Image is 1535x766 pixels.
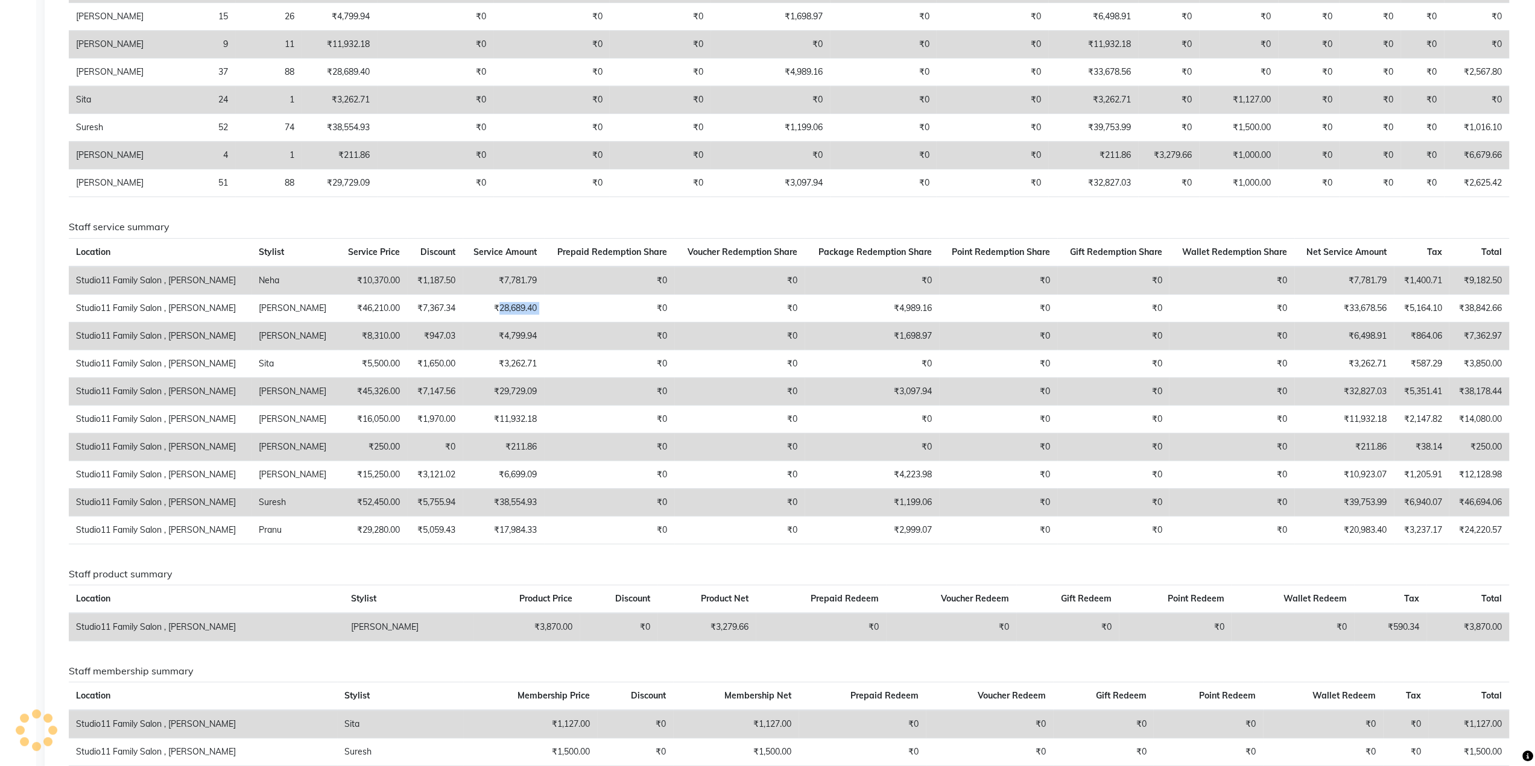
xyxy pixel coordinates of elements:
td: ₹0 [493,169,610,197]
span: Gift Redemption Share [1069,246,1162,257]
td: ₹0 [377,3,493,31]
td: ₹0 [830,58,936,86]
td: ₹0 [939,460,1057,488]
td: ₹0 [936,3,1048,31]
span: Stylist [259,246,284,257]
td: ₹0 [609,31,711,58]
td: ₹0 [544,377,674,405]
td: ₹0 [1138,31,1199,58]
td: ₹8,310.00 [338,322,407,350]
td: ₹32,827.03 [1294,377,1394,405]
td: 1 [235,142,302,169]
td: ₹0 [1339,3,1400,31]
td: ₹0 [939,294,1057,322]
td: ₹3,279.66 [1138,142,1199,169]
td: Sita [252,350,338,377]
td: ₹0 [1169,322,1294,350]
td: ₹3,870.00 [1426,613,1509,641]
td: ₹0 [377,58,493,86]
td: ₹38,554.93 [463,488,544,516]
td: ₹0 [939,377,1057,405]
td: ₹0 [674,266,805,295]
td: ₹3,237.17 [1394,516,1449,544]
td: Studio11 Family Salon , [PERSON_NAME] [69,294,252,322]
span: Voucher Redemption Share [688,246,797,257]
span: Product Net [701,593,749,604]
span: Discount [420,246,455,257]
td: ₹0 [544,433,674,460]
td: ₹1,199.06 [711,114,830,142]
td: ₹29,729.09 [302,169,377,197]
td: ₹0 [1119,613,1231,641]
td: ₹0 [830,86,936,114]
td: ₹46,210.00 [338,294,407,322]
td: ₹0 [1169,294,1294,322]
td: ₹3,870.00 [473,613,580,641]
td: ₹0 [1400,86,1444,114]
td: ₹0 [936,114,1048,142]
td: ₹0 [1278,86,1339,114]
td: ₹0 [1057,488,1169,516]
td: ₹0 [830,3,936,31]
td: ₹0 [1278,142,1339,169]
td: ₹0 [1057,266,1169,295]
td: ₹0 [805,266,938,295]
span: Point Redemption Share [952,246,1050,257]
td: ₹6,679.66 [1444,142,1509,169]
td: ₹0 [939,405,1057,433]
td: Sita [69,86,151,114]
td: Studio11 Family Salon , [PERSON_NAME] [69,405,252,433]
td: [PERSON_NAME] [252,322,338,350]
td: ₹0 [674,433,805,460]
td: ₹3,262.71 [1048,86,1138,114]
td: Suresh [69,114,151,142]
td: ₹0 [1339,114,1400,142]
td: ₹0 [1444,3,1509,31]
td: ₹0 [544,294,674,322]
td: ₹211.86 [302,142,377,169]
td: ₹14,080.00 [1449,405,1509,433]
td: ₹0 [1444,86,1509,114]
h6: Staff membership summary [69,665,1509,677]
td: ₹11,932.18 [1048,31,1138,58]
h6: Staff product summary [69,568,1509,580]
td: ₹0 [1199,3,1278,31]
h6: Staff service summary [69,221,1509,233]
td: ₹0 [1400,31,1444,58]
td: Neha [252,266,338,295]
td: ₹0 [1199,31,1278,58]
td: 11 [235,31,302,58]
td: ₹0 [377,114,493,142]
td: ₹17,984.33 [463,516,544,544]
span: Wallet Redemption Share [1182,246,1287,257]
td: ₹2,999.07 [805,516,938,544]
td: ₹0 [805,350,938,377]
td: ₹46,694.06 [1449,488,1509,516]
td: 88 [235,169,302,197]
td: [PERSON_NAME] [69,31,151,58]
td: ₹0 [936,86,1048,114]
td: ₹5,755.94 [407,488,462,516]
td: ₹3,097.94 [711,169,830,197]
td: ₹12,128.98 [1449,460,1509,488]
td: ₹0 [377,142,493,169]
span: Total [1481,593,1502,604]
td: Pranu [252,516,338,544]
td: Studio11 Family Salon , [PERSON_NAME] [69,613,344,641]
td: ₹3,097.94 [805,377,938,405]
td: ₹0 [674,460,805,488]
td: ₹0 [939,488,1057,516]
td: ₹0 [1169,266,1294,295]
td: ₹3,262.71 [463,350,544,377]
td: ₹28,689.40 [302,58,377,86]
td: ₹0 [1339,169,1400,197]
td: ₹0 [805,405,938,433]
td: Studio11 Family Salon , [PERSON_NAME] [69,460,252,488]
td: ₹45,326.00 [338,377,407,405]
span: Package Redemption Share [818,246,932,257]
td: [PERSON_NAME] [69,58,151,86]
td: ₹39,753.99 [1048,114,1138,142]
td: ₹7,781.79 [1294,266,1394,295]
td: 9 [151,31,235,58]
td: [PERSON_NAME] [252,377,338,405]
